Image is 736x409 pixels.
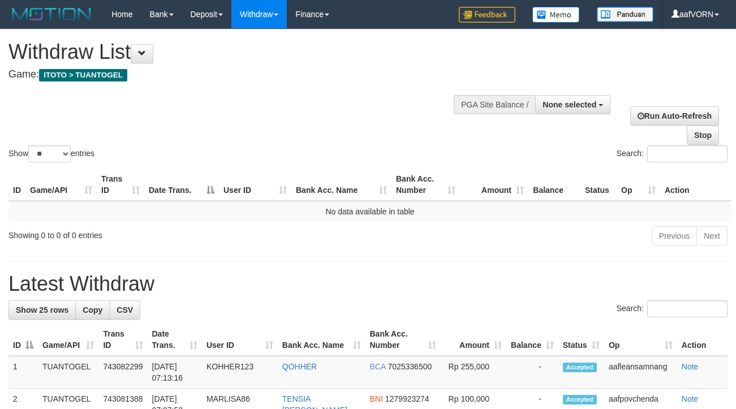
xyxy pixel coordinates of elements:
[391,169,460,201] th: Bank Acc. Number: activate to sort column ascending
[25,169,97,201] th: Game/API: activate to sort column ascending
[647,300,728,317] input: Search:
[687,126,719,145] a: Stop
[219,169,291,201] th: User ID: activate to sort column ascending
[535,95,610,114] button: None selected
[8,69,479,80] h4: Game:
[97,169,144,201] th: Trans ID: activate to sort column ascending
[563,363,597,372] span: Accepted
[597,7,653,22] img: panduan.png
[604,356,677,389] td: aafleansamnang
[282,362,317,371] a: QOHHER
[8,225,298,241] div: Showing 0 to 0 of 0 entries
[8,273,728,295] h1: Latest Withdraw
[38,324,98,356] th: Game/API: activate to sort column ascending
[563,395,597,404] span: Accepted
[8,169,25,201] th: ID
[696,226,728,246] a: Next
[202,356,278,389] td: KOHHER123
[16,305,68,315] span: Show 25 rows
[8,6,94,23] img: MOTION_logo.png
[98,356,147,389] td: 743082299
[617,300,728,317] label: Search:
[148,324,202,356] th: Date Trans.: activate to sort column ascending
[604,324,677,356] th: Op: activate to sort column ascending
[39,69,127,81] span: ITOTO > TUANTOGEL
[543,100,596,109] span: None selected
[532,7,580,23] img: Button%20Memo.svg
[117,305,133,315] span: CSV
[506,356,558,389] td: -
[8,356,38,389] td: 1
[370,362,386,371] span: BCA
[385,394,429,403] span: Copy 1279923274 to clipboard
[8,201,731,222] td: No data available in table
[109,300,140,320] a: CSV
[8,145,94,162] label: Show entries
[83,305,102,315] span: Copy
[28,145,71,162] select: Showentries
[580,169,617,201] th: Status
[202,324,278,356] th: User ID: activate to sort column ascending
[528,169,580,201] th: Balance
[617,145,728,162] label: Search:
[365,324,441,356] th: Bank Acc. Number: activate to sort column ascending
[370,394,383,403] span: BNI
[441,324,506,356] th: Amount: activate to sort column ascending
[677,324,728,356] th: Action
[8,324,38,356] th: ID: activate to sort column descending
[278,324,365,356] th: Bank Acc. Name: activate to sort column ascending
[682,394,699,403] a: Note
[558,324,604,356] th: Status: activate to sort column ascending
[144,169,219,201] th: Date Trans.: activate to sort column descending
[617,169,660,201] th: Op: activate to sort column ascending
[388,362,432,371] span: Copy 7025336500 to clipboard
[647,145,728,162] input: Search:
[291,169,391,201] th: Bank Acc. Name: activate to sort column ascending
[8,41,479,63] h1: Withdraw List
[652,226,697,246] a: Previous
[682,362,699,371] a: Note
[506,324,558,356] th: Balance: activate to sort column ascending
[8,300,76,320] a: Show 25 rows
[454,95,535,114] div: PGA Site Balance /
[75,300,110,320] a: Copy
[38,356,98,389] td: TUANTOGEL
[630,106,719,126] a: Run Auto-Refresh
[98,324,147,356] th: Trans ID: activate to sort column ascending
[660,169,731,201] th: Action
[441,356,506,389] td: Rp 255,000
[459,7,515,23] img: Feedback.jpg
[148,356,202,389] td: [DATE] 07:13:16
[460,169,528,201] th: Amount: activate to sort column ascending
